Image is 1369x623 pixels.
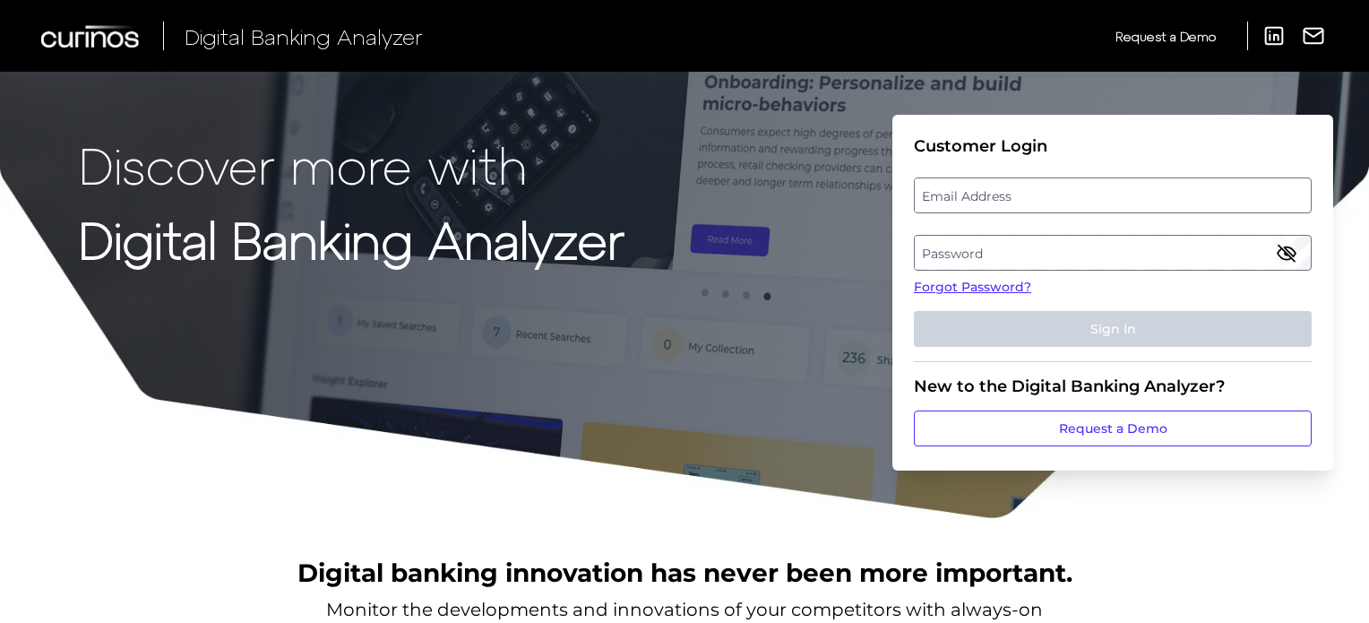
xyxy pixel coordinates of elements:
[914,278,1312,297] a: Forgot Password?
[297,556,1072,590] h2: Digital banking innovation has never been more important.
[915,237,1310,269] label: Password
[1115,29,1216,44] span: Request a Demo
[79,209,624,269] strong: Digital Banking Analyzer
[185,23,423,49] span: Digital Banking Analyzer
[914,411,1312,446] a: Request a Demo
[914,136,1312,156] div: Customer Login
[41,25,142,48] img: Curinos
[79,136,624,193] p: Discover more with
[1115,22,1216,51] a: Request a Demo
[914,311,1312,347] button: Sign In
[914,376,1312,396] div: New to the Digital Banking Analyzer?
[915,179,1310,212] label: Email Address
